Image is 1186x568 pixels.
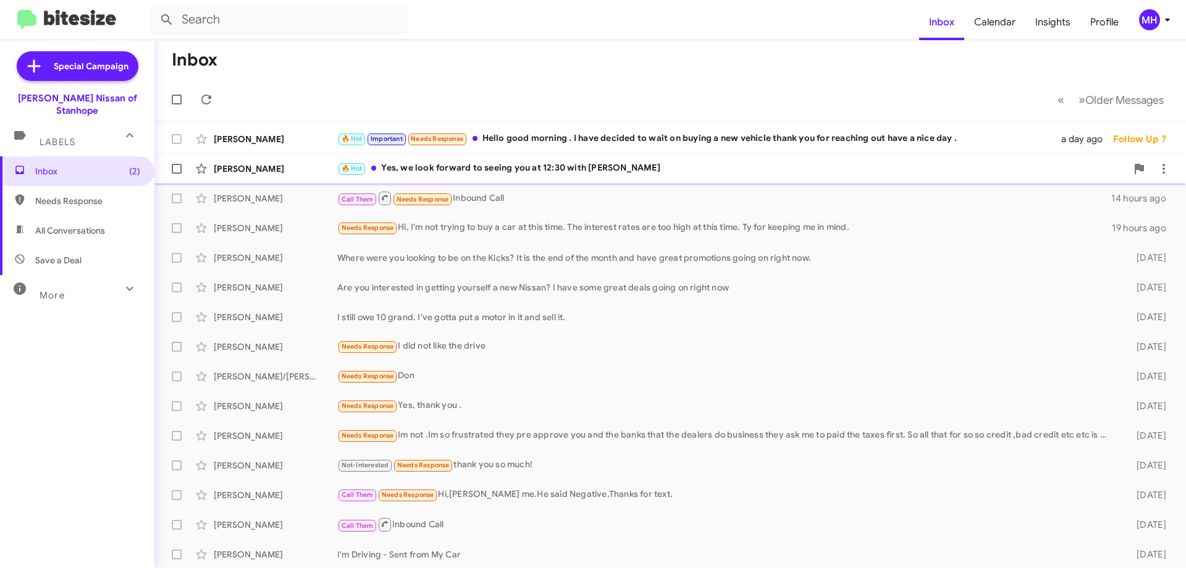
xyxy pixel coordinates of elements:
div: Don [337,369,1117,383]
div: a day ago [1058,133,1113,145]
div: [DATE] [1117,548,1176,561]
div: Follow Up ? [1113,133,1176,145]
div: [DATE] [1117,252,1176,264]
a: Insights [1025,4,1080,40]
div: [DATE] [1117,370,1176,383]
div: Hello good morning . I have decided to wait on buying a new vehicle thank you for reaching out ha... [337,132,1058,146]
span: Not-Interested [342,461,389,469]
div: thank you so much! [337,458,1117,472]
div: [DATE] [1117,489,1176,501]
span: Call Them [342,195,374,203]
div: [DATE] [1117,430,1176,442]
span: Inbox [35,165,140,177]
div: [PERSON_NAME] [214,459,337,472]
span: Needs Response [342,224,394,232]
span: Needs Response [397,195,449,203]
div: Inbound Call [337,190,1111,206]
span: More [40,290,65,301]
span: Older Messages [1085,93,1164,107]
div: Hi, I'm not trying to buy a car at this time. The interest rates are too high at this time. Ty fo... [337,221,1112,235]
div: I still owe 10 grand. I've gotta put a motor in it and sell it. [337,311,1117,323]
div: [PERSON_NAME] [214,222,337,234]
span: Needs Response [342,342,394,350]
a: Calendar [964,4,1025,40]
div: [PERSON_NAME] [214,400,337,412]
div: Are you interested in getting yourself a new Nissan? I have some great deals going on right now [337,281,1117,294]
div: [DATE] [1117,459,1176,472]
div: I did not like the drive [337,339,1117,354]
div: I'm Driving - Sent from My Car [337,548,1117,561]
button: Previous [1050,87,1072,112]
nav: Page navigation example [1051,87,1171,112]
div: Yes, we look forward to seeing you at 12:30 with [PERSON_NAME] [337,161,1127,176]
div: Where were you looking to be on the Kicks? It is the end of the month and have great promotions g... [337,252,1117,264]
span: (2) [129,165,140,177]
button: MH [1129,9,1172,30]
div: Inbound Call [337,517,1117,532]
span: Needs Response [342,402,394,410]
span: Needs Response [382,491,434,499]
div: [PERSON_NAME] [214,133,337,145]
a: Profile [1080,4,1129,40]
div: [PERSON_NAME]/[PERSON_NAME] [214,370,337,383]
div: [PERSON_NAME] [214,311,337,323]
span: Needs Response [342,372,394,380]
a: Special Campaign [17,51,138,81]
div: [PERSON_NAME] [214,163,337,175]
span: Important [371,135,403,143]
div: [DATE] [1117,311,1176,323]
button: Next [1071,87,1171,112]
span: Special Campaign [54,60,128,72]
div: 19 hours ago [1112,222,1176,234]
div: [DATE] [1117,400,1176,412]
div: [PERSON_NAME] [214,281,337,294]
div: [PERSON_NAME] [214,548,337,561]
span: 🔥 Hot [342,164,363,172]
input: Search [149,5,409,35]
span: Call Them [342,491,374,499]
a: Inbox [919,4,964,40]
div: [DATE] [1117,341,1176,353]
span: » [1079,92,1085,108]
div: [DATE] [1117,519,1176,531]
div: [DATE] [1117,281,1176,294]
span: Needs Response [342,431,394,439]
span: All Conversations [35,224,105,237]
span: Needs Response [411,135,463,143]
div: [PERSON_NAME] [214,341,337,353]
div: Im not .Im so frustrated they pre approve you and the banks that the dealers do business they ask... [337,428,1117,443]
span: Call Them [342,522,374,530]
div: 14 hours ago [1111,192,1176,205]
div: Yes, thank you . [337,399,1117,413]
div: [PERSON_NAME] [214,192,337,205]
div: MH [1139,9,1160,30]
span: « [1058,92,1064,108]
div: Hi,[PERSON_NAME] me.He said Negative.Thanks for text. [337,488,1117,502]
h1: Inbox [172,50,217,70]
span: 🔥 Hot [342,135,363,143]
span: Needs Response [35,195,140,207]
span: Labels [40,137,75,148]
div: [PERSON_NAME] [214,519,337,531]
span: Needs Response [397,461,450,469]
span: Save a Deal [35,254,82,266]
div: [PERSON_NAME] [214,252,337,264]
div: [PERSON_NAME] [214,430,337,442]
div: [PERSON_NAME] [214,489,337,501]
